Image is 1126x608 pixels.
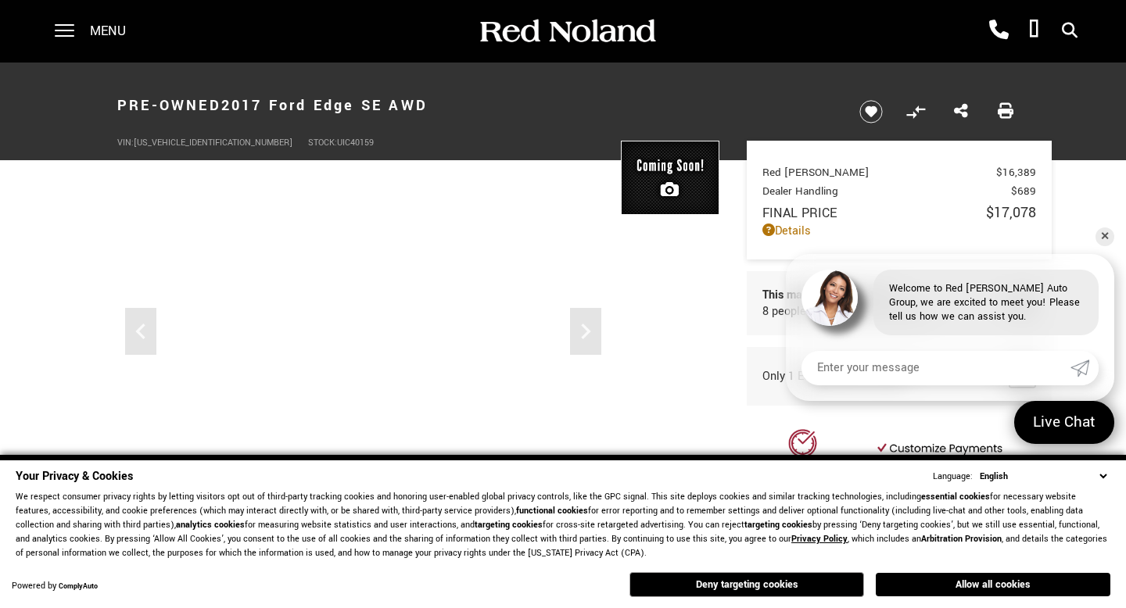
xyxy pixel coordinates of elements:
[117,141,609,510] iframe: Interactive Walkaround/Photo gallery of the vehicle/product
[1070,351,1099,385] a: Submit
[921,491,990,502] strong: essential cookies
[1011,184,1036,198] span: $689
[12,581,98,592] div: Powered by
[134,137,292,148] span: [US_VEHICLE_IDENTIFICATION_NUMBER]
[762,368,907,384] span: Only 1 Edge SE left in stock!
[762,287,931,303] span: This may be a hidden gem.
[16,468,133,485] span: Your Privacy & Cookies
[762,184,1011,198] span: Dealer Handling
[1014,401,1114,444] a: Live Chat
[762,204,986,222] span: Final Price
[933,472,973,481] div: Language:
[854,99,888,124] button: Save vehicle
[873,270,1099,335] div: Welcome to Red [PERSON_NAME] Auto Group, we are excited to meet you! Please tell us how we can as...
[762,184,1036,198] a: Dealer Handling $689
[176,519,245,531] strong: analytics cookies
[801,270,858,326] img: Agent profile photo
[954,102,968,122] a: Share this Pre-Owned 2017 Ford Edge SE AWD
[477,18,657,45] img: Red Noland Auto Group
[516,505,588,517] strong: functional cookies
[762,303,931,320] span: 8 people have recently viewed it.
[744,519,812,531] strong: targeting cookies
[876,573,1110,596] button: Allow all cookies
[1025,412,1103,433] span: Live Chat
[996,165,1036,180] span: $16,389
[117,95,221,116] strong: Pre-Owned
[16,490,1110,560] p: We respect consumer privacy rights by letting visitors opt out of third-party tracking cookies an...
[762,165,1036,180] a: Red [PERSON_NAME] $16,389
[621,141,719,216] img: Used 2017 Silver Ford SE image 1
[117,137,134,148] span: VIN:
[762,202,1036,223] a: Final Price $17,078
[762,223,1036,239] a: Details
[801,351,1070,385] input: Enter your message
[791,533,848,545] a: Privacy Policy
[976,469,1110,484] select: Language Select
[629,572,864,597] button: Deny targeting cookies
[998,102,1013,122] a: Print this Pre-Owned 2017 Ford Edge SE AWD
[986,202,1036,223] span: $17,078
[904,100,927,123] button: Compare Vehicle
[337,137,374,148] span: UIC40159
[921,533,1002,545] strong: Arbitration Provision
[762,165,996,180] span: Red [PERSON_NAME]
[59,581,98,592] a: ComplyAuto
[475,519,543,531] strong: targeting cookies
[308,137,337,148] span: Stock:
[117,74,833,137] h1: 2017 Ford Edge SE AWD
